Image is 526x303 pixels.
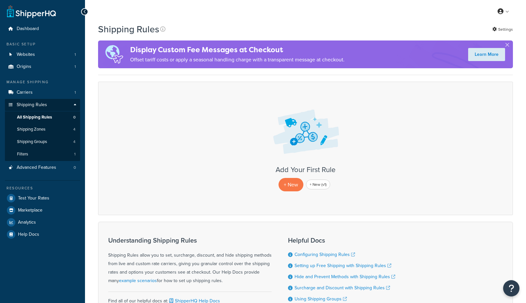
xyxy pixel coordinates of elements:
[98,23,159,36] h1: Shipping Rules
[5,185,80,191] div: Resources
[5,162,80,174] li: Advanced Features
[295,295,347,302] a: Using Shipping Groups
[17,139,47,145] span: Shipping Groups
[17,90,33,95] span: Carriers
[17,64,31,70] span: Origins
[5,136,80,148] a: Shipping Groups 4
[492,25,513,34] a: Settings
[5,87,80,99] li: Carriers
[17,165,56,170] span: Advanced Features
[5,41,80,47] div: Basic Setup
[18,196,49,201] span: Test Your Rates
[5,61,80,73] a: Origins 1
[17,127,45,132] span: Shipping Zones
[5,23,80,35] a: Dashboard
[295,284,390,291] a: Surcharge and Discount with Shipping Rules
[5,99,80,161] li: Shipping Rules
[74,151,76,157] span: 1
[5,123,80,136] a: Shipping Zones 4
[75,64,76,70] span: 1
[5,216,80,228] a: Analytics
[5,61,80,73] li: Origins
[5,111,80,123] li: All Shipping Rules
[108,237,272,244] h3: Understanding Shipping Rules
[5,204,80,216] a: Marketplace
[295,262,391,269] a: Setting up Free Shipping with Shipping Rules
[5,49,80,61] a: Websites 1
[5,99,80,111] a: Shipping Rules
[503,280,519,296] button: Open Resource Center
[18,232,39,237] span: Help Docs
[105,166,506,174] h3: Add Your First Rule
[17,52,35,57] span: Websites
[130,55,345,64] p: Offset tariff costs or apply a seasonal handling charge with a transparent message at checkout.
[17,151,28,157] span: Filters
[98,40,130,68] img: duties-banner-06bc72dcb5fe05cb3f9472aba00be2ae8eb53ab6f0d8bb03d382ba314ac3c341.png
[5,49,80,61] li: Websites
[7,5,56,18] a: ShipperHQ Home
[295,251,355,258] a: Configuring Shipping Rules
[130,44,345,55] h4: Display Custom Fee Messages at Checkout
[108,237,272,285] div: Shipping Rules allow you to set, surcharge, discount, and hide shipping methods from live and cus...
[5,229,80,240] a: Help Docs
[306,180,330,189] a: + New (v1)
[5,192,80,204] a: Test Your Rates
[295,273,395,280] a: Hide and Prevent Methods with Shipping Rules
[5,111,80,123] a: All Shipping Rules 0
[17,26,39,32] span: Dashboard
[279,178,303,191] p: + New
[5,148,80,160] li: Filters
[5,148,80,160] a: Filters 1
[5,136,80,148] li: Shipping Groups
[73,139,76,145] span: 4
[5,87,80,99] a: Carriers 1
[17,102,47,108] span: Shipping Rules
[74,165,76,170] span: 0
[73,127,76,132] span: 4
[288,237,395,244] h3: Helpful Docs
[5,79,80,85] div: Manage Shipping
[18,208,42,213] span: Marketplace
[75,90,76,95] span: 1
[75,52,76,57] span: 1
[5,162,80,174] a: Advanced Features 0
[119,277,157,284] a: example scenarios
[17,115,52,120] span: All Shipping Rules
[18,220,36,225] span: Analytics
[5,123,80,136] li: Shipping Zones
[468,48,505,61] a: Learn More
[73,115,76,120] span: 0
